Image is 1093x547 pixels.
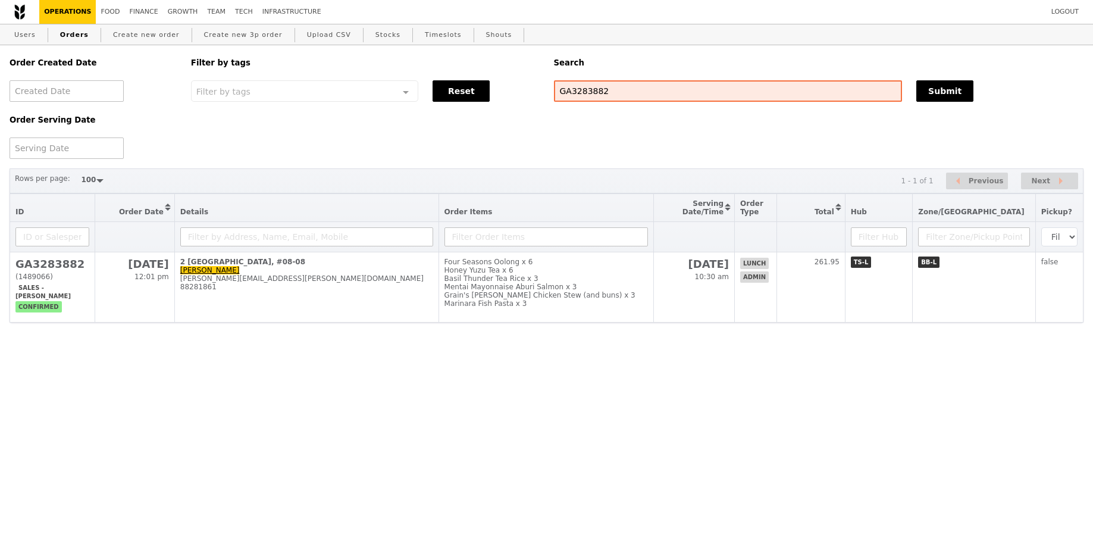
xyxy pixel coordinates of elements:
[969,174,1004,188] span: Previous
[901,177,933,185] div: 1 - 1 of 1
[134,273,169,281] span: 12:01 pm
[196,86,250,96] span: Filter by tags
[15,301,62,312] span: confirmed
[10,137,124,159] input: Serving Date
[1021,173,1078,190] button: Next
[10,58,177,67] h5: Order Created Date
[15,282,74,302] span: Sales - [PERSON_NAME]
[851,257,872,268] span: TS-L
[918,227,1030,246] input: Filter Zone/Pickup Point
[444,299,649,308] div: Marinara Fish Pasta x 3
[444,274,649,283] div: Basil Thunder Tea Rice x 3
[851,208,867,216] span: Hub
[740,199,763,216] span: Order Type
[918,208,1025,216] span: Zone/[GEOGRAPHIC_DATA]
[740,271,769,283] span: admin
[1041,258,1058,266] span: false
[180,266,240,274] a: [PERSON_NAME]
[10,115,177,124] h5: Order Serving Date
[15,258,89,270] h2: GA3283882
[946,173,1008,190] button: Previous
[444,227,649,246] input: Filter Order Items
[740,258,769,269] span: lunch
[180,227,433,246] input: Filter by Address, Name, Email, Mobile
[15,273,89,281] div: (1489066)
[659,258,729,270] h2: [DATE]
[15,208,24,216] span: ID
[191,58,540,67] h5: Filter by tags
[916,80,973,102] button: Submit
[180,258,433,266] div: 2 [GEOGRAPHIC_DATA], #08-08
[180,274,433,283] div: [PERSON_NAME][EMAIL_ADDRESS][PERSON_NAME][DOMAIN_NAME]
[108,24,184,46] a: Create new order
[10,24,40,46] a: Users
[101,258,169,270] h2: [DATE]
[815,258,840,266] span: 261.95
[180,283,433,291] div: 88281861
[302,24,356,46] a: Upload CSV
[15,173,70,185] label: Rows per page:
[481,24,517,46] a: Shouts
[695,273,729,281] span: 10:30 am
[15,227,89,246] input: ID or Salesperson name
[444,266,649,274] div: Honey Yuzu Tea x 6
[444,208,493,216] span: Order Items
[918,257,939,268] span: BB-L
[14,4,25,20] img: Grain logo
[444,258,649,266] div: Four Seasons Oolong x 6
[55,24,93,46] a: Orders
[371,24,405,46] a: Stocks
[420,24,466,46] a: Timeslots
[444,283,649,291] div: Mentai Mayonnaise Aburi Salmon x 3
[1031,174,1050,188] span: Next
[180,208,208,216] span: Details
[554,80,903,102] input: Search any field
[199,24,287,46] a: Create new 3p order
[1041,208,1072,216] span: Pickup?
[444,291,649,299] div: Grain's [PERSON_NAME] Chicken Stew (and buns) x 3
[554,58,1084,67] h5: Search
[851,227,907,246] input: Filter Hub
[433,80,490,102] button: Reset
[10,80,124,102] input: Created Date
